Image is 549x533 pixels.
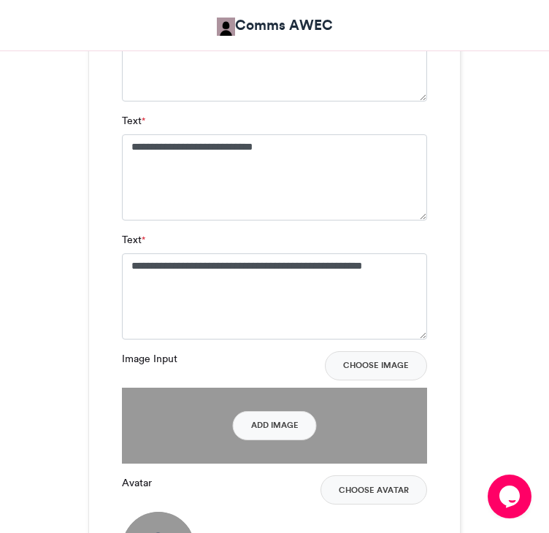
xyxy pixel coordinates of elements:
label: Text [122,113,145,129]
label: Avatar [122,475,152,491]
label: Text [122,232,145,248]
a: Comms AWEC [217,15,333,36]
button: Add Image [233,411,317,440]
iframe: chat widget [488,475,534,518]
button: Choose Image [325,351,427,380]
img: Comms AWEC [217,18,235,36]
button: Choose Avatar [320,475,427,505]
label: Image Input [122,351,177,367]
